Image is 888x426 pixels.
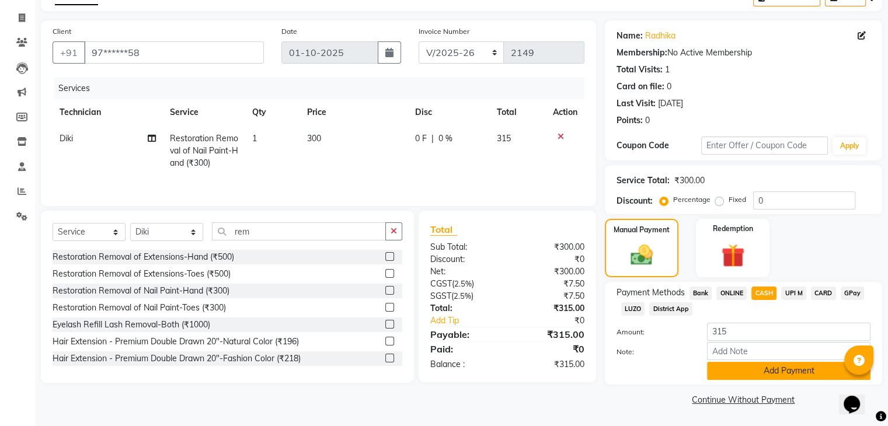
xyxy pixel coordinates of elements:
[507,327,593,341] div: ₹315.00
[507,358,593,371] div: ₹315.00
[212,222,386,240] input: Search or Scan
[430,291,451,301] span: SGST
[431,132,434,145] span: |
[60,133,73,144] span: Diki
[422,358,507,371] div: Balance :
[422,241,507,253] div: Sub Total:
[430,224,457,236] span: Total
[408,99,490,125] th: Disc
[673,194,711,205] label: Percentage
[53,352,301,365] div: Hair Extension - Premium Double Drawn 20"-Fashion Color (₹218)
[839,379,876,414] iframe: chat widget
[54,78,593,99] div: Services
[707,323,870,341] input: Amount
[422,342,507,356] div: Paid:
[53,285,229,297] div: Restoration Removal of Nail Paint-Hand (₹300)
[53,336,299,348] div: Hair Extension - Premium Double Drawn 20"-Natural Color (₹196)
[665,64,670,76] div: 1
[252,133,257,144] span: 1
[507,290,593,302] div: ₹7.50
[624,242,660,268] img: _cash.svg
[667,81,671,93] div: 0
[716,287,747,300] span: ONLINE
[617,195,653,207] div: Discount:
[521,315,593,327] div: ₹0
[614,225,670,235] label: Manual Payment
[617,30,643,42] div: Name:
[713,224,753,234] label: Redemption
[707,362,870,380] button: Add Payment
[53,251,234,263] div: Restoration Removal of Extensions-Hand (₹500)
[422,266,507,278] div: Net:
[430,278,452,289] span: CGST
[490,99,545,125] th: Total
[617,287,685,299] span: Payment Methods
[422,253,507,266] div: Discount:
[649,302,692,316] span: District App
[729,194,746,205] label: Fixed
[507,253,593,266] div: ₹0
[608,327,698,337] label: Amount:
[617,81,664,93] div: Card on file:
[617,47,667,59] div: Membership:
[53,41,85,64] button: +91
[415,132,427,145] span: 0 F
[307,133,321,144] span: 300
[422,290,507,302] div: ( )
[658,97,683,110] div: [DATE]
[454,291,471,301] span: 2.5%
[617,114,643,127] div: Points:
[245,99,300,125] th: Qty
[608,347,698,357] label: Note:
[419,26,469,37] label: Invoice Number
[422,302,507,315] div: Total:
[438,132,452,145] span: 0 %
[617,139,701,152] div: Coupon Code
[617,97,656,110] div: Last Visit:
[53,319,210,331] div: Eyelash Refill Lash Removal-Both (₹1000)
[689,287,712,300] span: Bank
[781,287,806,300] span: UPI M
[507,278,593,290] div: ₹7.50
[454,279,472,288] span: 2.5%
[617,174,670,187] div: Service Total:
[707,342,870,360] input: Add Note
[281,26,297,37] label: Date
[507,266,593,278] div: ₹300.00
[300,99,408,125] th: Price
[53,302,226,314] div: Restoration Removal of Nail Paint-Toes (₹300)
[714,241,752,270] img: _gift.svg
[422,278,507,290] div: ( )
[645,30,675,42] a: Radhika
[507,302,593,315] div: ₹315.00
[507,342,593,356] div: ₹0
[811,287,836,300] span: CARD
[617,47,870,59] div: No Active Membership
[617,64,663,76] div: Total Visits:
[701,137,828,155] input: Enter Offer / Coupon Code
[833,137,866,155] button: Apply
[53,99,162,125] th: Technician
[645,114,650,127] div: 0
[422,327,507,341] div: Payable:
[497,133,511,144] span: 315
[53,26,71,37] label: Client
[841,287,865,300] span: GPay
[53,268,231,280] div: Restoration Removal of Extensions-Toes (₹500)
[84,41,264,64] input: Search by Name/Mobile/Email/Code
[607,394,880,406] a: Continue Without Payment
[162,99,245,125] th: Service
[621,302,645,316] span: LUZO
[751,287,776,300] span: CASH
[674,174,705,187] div: ₹300.00
[422,315,521,327] a: Add Tip
[169,133,238,168] span: Restoration Removal of Nail Paint-Hand (₹300)
[546,99,584,125] th: Action
[507,241,593,253] div: ₹300.00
